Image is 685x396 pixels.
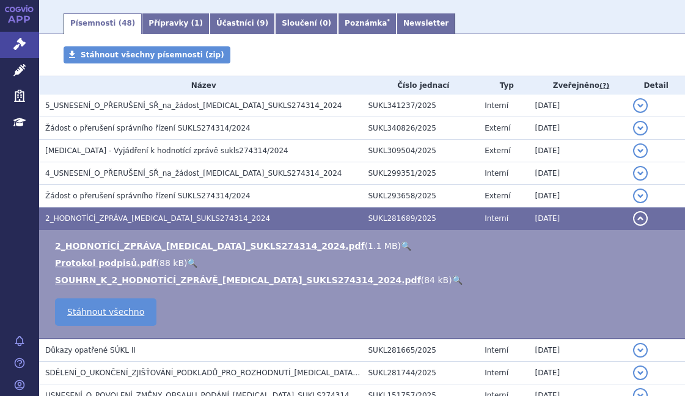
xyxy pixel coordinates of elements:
[362,362,479,384] td: SUKL281744/2025
[362,140,479,162] td: SUKL309504/2025
[633,365,648,380] button: detail
[485,369,508,377] span: Interní
[55,274,673,286] li: ( )
[529,185,627,207] td: [DATE]
[362,76,479,95] th: Číslo jednací
[39,76,362,95] th: Název
[55,257,673,269] li: ( )
[401,241,411,251] a: 🔍
[194,19,199,27] span: 1
[81,51,224,59] span: Stáhnout všechny písemnosti (zip)
[424,275,449,285] span: 84 kB
[362,95,479,117] td: SUKL341237/2025
[260,19,265,27] span: 9
[633,98,648,113] button: detail
[64,46,230,63] a: Stáhnout všechny písemnosti (zip)
[45,169,342,178] span: 4_USNESENÍ_O_PŘERUŠENÍ_SŘ_na_žádost_DARZALEX_SUKLS274314_2024
[633,343,648,358] button: detail
[55,275,421,285] a: SOUHRN_K_2_HODNOTÍCÍ_ZPRÁVĚ_[MEDICAL_DATA]_SUKLS274314_2024.pdf
[45,369,433,377] span: SDĚLENÍ_O_UKONČENÍ_ZJIŠŤOVÁNÍ_PODKLADŮ_PRO_ROZHODNUTÍ_DARZALEX_SUKLS274314_2024
[485,146,510,155] span: Externí
[633,166,648,181] button: detail
[55,258,156,268] a: Protokol podpisů.pdf
[159,258,184,268] span: 88 kB
[485,169,508,178] span: Interní
[485,346,508,355] span: Interní
[275,13,338,34] a: Sloučení (0)
[45,101,342,110] span: 5_USNESENÍ_O_PŘERUŠENÍ_SŘ_na_žádost_DARZALEX_SUKLS274314_2024
[633,143,648,158] button: detail
[45,192,251,200] span: Žádost o přerušení správního řízení SUKLS274314/2024
[485,214,508,223] span: Interní
[187,258,197,268] a: 🔍
[210,13,275,34] a: Účastníci (9)
[452,275,463,285] a: 🔍
[529,162,627,185] td: [DATE]
[45,214,270,223] span: 2_HODNOTÍCÍ_ZPRÁVA_DARZALEX_SUKLS274314_2024
[599,82,609,90] abbr: (?)
[485,192,510,200] span: Externí
[529,76,627,95] th: Zveřejněno
[633,211,648,226] button: detail
[529,362,627,384] td: [DATE]
[529,339,627,362] td: [DATE]
[55,240,673,252] li: ( )
[122,19,132,27] span: 48
[529,117,627,140] td: [DATE]
[485,124,510,132] span: Externí
[633,189,648,203] button: detail
[368,241,397,251] span: 1.1 MB
[362,207,479,230] td: SUKL281689/2025
[45,146,288,155] span: DARZALEX - Vyjádření k hodnotící zprávě sukls274314/2024
[362,117,479,140] td: SUKL340826/2025
[55,241,365,251] a: 2_HODNOTÍCÍ_ZPRÁVA_[MEDICAL_DATA]_SUKLS274314_2024.pdf
[529,140,627,162] td: [DATE]
[478,76,529,95] th: Typ
[323,19,328,27] span: 0
[142,13,210,34] a: Přípravky (1)
[45,124,251,132] span: Žádost o přerušení správního řízení SUKLS274314/2024
[397,13,455,34] a: Newsletter
[362,339,479,362] td: SUKL281665/2025
[627,76,685,95] th: Detail
[362,162,479,185] td: SUKL299351/2025
[55,298,156,326] a: Stáhnout všechno
[45,346,136,355] span: Důkazy opatřené SÚKL II
[64,13,142,34] a: Písemnosti (48)
[529,95,627,117] td: [DATE]
[633,121,648,135] button: detail
[362,185,479,207] td: SUKL293658/2025
[485,101,508,110] span: Interní
[529,207,627,230] td: [DATE]
[338,13,397,34] a: Poznámka*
